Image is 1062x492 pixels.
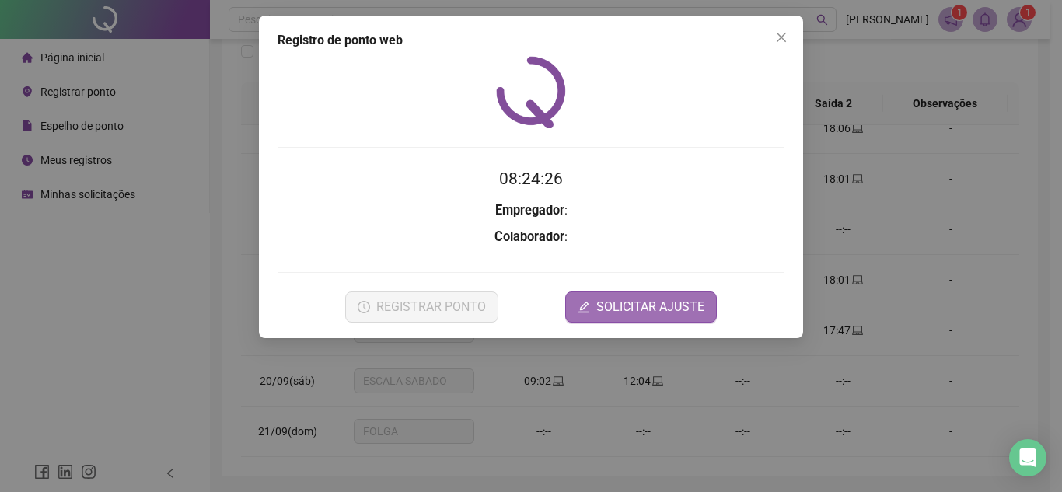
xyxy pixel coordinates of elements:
[775,31,788,44] span: close
[278,31,784,50] div: Registro de ponto web
[495,203,564,218] strong: Empregador
[596,298,704,316] span: SOLICITAR AJUSTE
[278,201,784,221] h3: :
[496,56,566,128] img: QRPoint
[499,169,563,188] time: 08:24:26
[1009,439,1046,476] div: Open Intercom Messenger
[565,291,717,323] button: editSOLICITAR AJUSTE
[578,301,590,313] span: edit
[494,229,564,244] strong: Colaborador
[769,25,794,50] button: Close
[278,227,784,247] h3: :
[345,291,498,323] button: REGISTRAR PONTO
